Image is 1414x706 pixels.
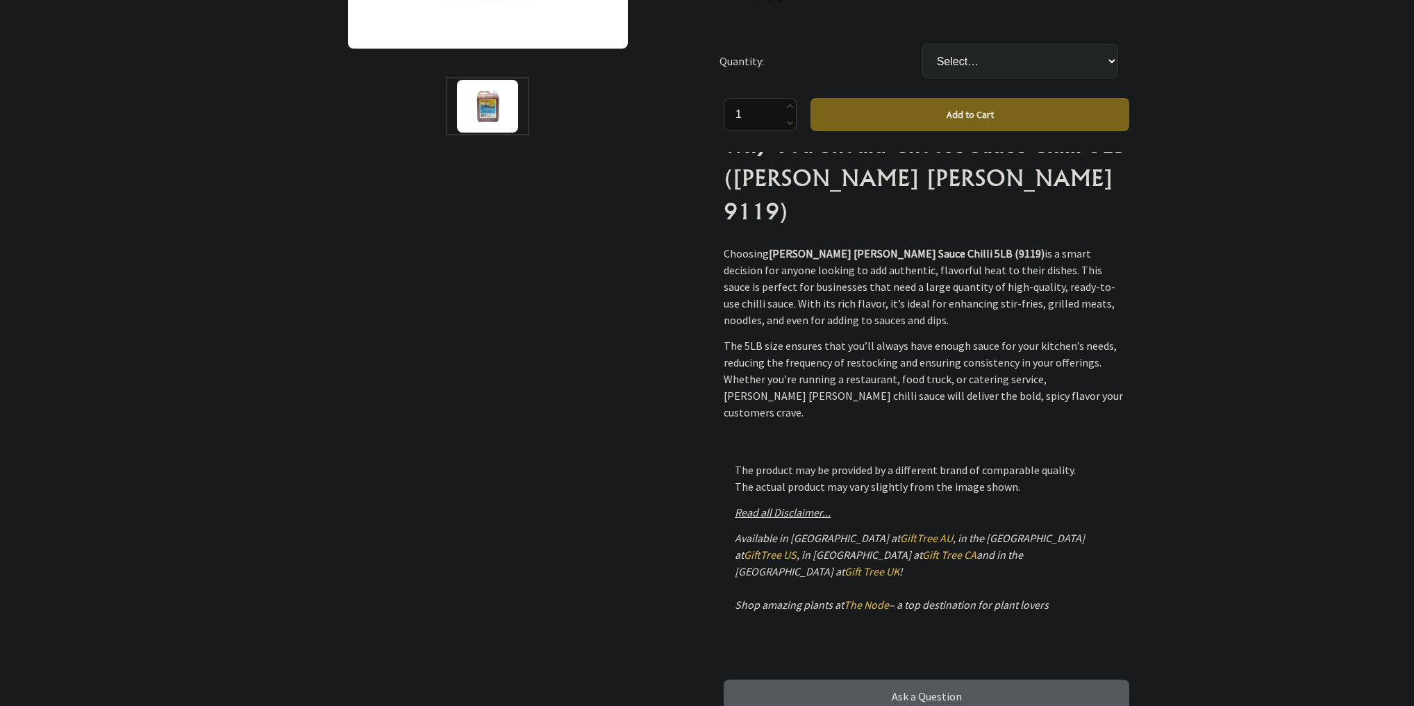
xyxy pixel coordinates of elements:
a: Gift Tree UK [845,564,899,578]
em: Available in [GEOGRAPHIC_DATA] at , in the [GEOGRAPHIC_DATA] at , in [GEOGRAPHIC_DATA] at and in ... [735,531,1085,612]
td: Quantity: [720,24,922,98]
a: The Node [844,598,889,612]
strong: [PERSON_NAME] [PERSON_NAME] Sauce Chilli 5LB (9119) [769,246,1045,260]
a: Gift Tree CA [922,548,976,562]
h2: Why You Should Choose Sauce Chilli 5LB ([PERSON_NAME] [PERSON_NAME] 9119) [724,128,1129,228]
p: The 5LB size ensures that you’ll always have enough sauce for your kitchen’s needs, reducing the ... [724,337,1129,421]
a: Read all Disclaimer... [735,505,831,519]
a: GiftTree AU [900,531,953,545]
a: GiftTree US [744,548,797,562]
p: The product may be provided by a different brand of comparable quality. The actual product may va... [735,462,1118,495]
img: SAUCE CHILLI 5LB (KOON YICK WAH KEE 9119) [457,80,518,133]
p: Choosing is a smart decision for anyone looking to add authentic, flavorful heat to their dishes.... [724,245,1129,328]
button: Add to Cart [810,98,1129,131]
